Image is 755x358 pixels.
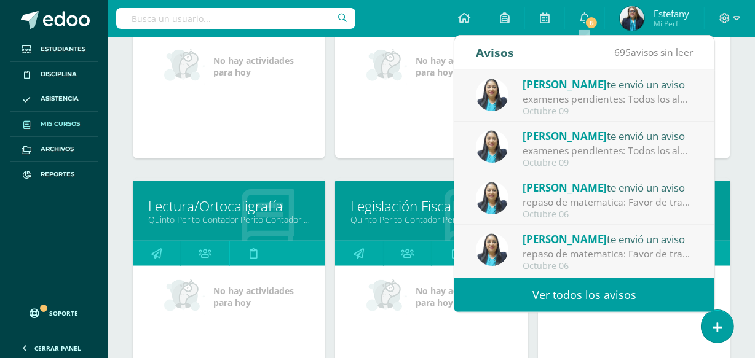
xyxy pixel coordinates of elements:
span: 695 [614,45,631,59]
span: Archivos [41,144,74,154]
div: te envió un aviso [523,76,694,92]
span: Estefany [654,7,689,20]
div: repaso de matematica: Favor de traer su material de matemática, realizarán un repaso en el primer... [523,195,694,209]
span: No hay actividades para hoy [416,285,496,308]
span: [PERSON_NAME] [523,232,607,246]
div: examenes pendientes: Todos los alumnos que tienen exámenes pendientes, deben presentarse ,mañana ... [523,144,694,158]
span: No hay actividades para hoy [416,55,496,78]
a: Archivos [10,137,98,162]
img: no_activities_small.png [164,278,205,315]
span: [PERSON_NAME] [523,181,607,195]
a: Estudiantes [10,37,98,62]
a: Lectura/Ortocaligrafía [148,197,310,216]
img: 49168807a2b8cca0ef2119beca2bd5ad.png [476,79,508,111]
img: no_activities_small.png [164,48,205,85]
span: Estudiantes [41,44,85,54]
span: [PERSON_NAME] [523,77,607,91]
span: Mis cursos [41,119,80,129]
div: te envió un aviso [523,128,694,144]
img: no_activities_small.png [366,278,407,315]
a: Asistencia [10,87,98,112]
span: Disciplina [41,69,77,79]
input: Busca un usuario... [116,8,355,29]
div: examenes pendientes: Todos los alumnos que tienen exámenes pendientes, deben presentarse ,mañana ... [523,92,694,106]
span: avisos sin leer [614,45,693,59]
div: Avisos [476,36,514,69]
div: Octubre 06 [523,209,694,220]
a: Soporte [15,297,93,327]
img: 49168807a2b8cca0ef2119beca2bd5ad.png [476,233,508,266]
img: 604d14b7da55f637b7858b7dff180993.png [620,6,644,31]
a: Quinto Perito Contador Perito Contador "A" [350,214,512,225]
span: No hay actividades para hoy [213,285,294,308]
a: Ver todos los avisos [454,278,714,312]
a: Mis cursos [10,112,98,137]
div: te envió un aviso [523,231,694,247]
span: [PERSON_NAME] [523,129,607,143]
div: repaso de matematica: Favor de traer su material de matemática, realizarán un repaso en el primer... [523,247,694,261]
a: Disciplina [10,62,98,87]
span: Cerrar panel [34,344,81,352]
span: Reportes [41,169,74,179]
img: 49168807a2b8cca0ef2119beca2bd5ad.png [476,182,508,214]
div: Octubre 09 [523,158,694,168]
span: Asistencia [41,94,79,104]
span: 6 [585,16,598,29]
img: 49168807a2b8cca0ef2119beca2bd5ad.png [476,130,508,163]
div: Octubre 06 [523,261,694,271]
span: Soporte [50,309,79,317]
a: Legislación Fiscal y Aduanal [350,197,512,216]
span: Mi Perfil [654,18,689,29]
a: Quinto Perito Contador Perito Contador "A" [148,214,310,225]
span: No hay actividades para hoy [213,55,294,78]
img: no_activities_small.png [366,48,407,85]
div: Octubre 09 [523,106,694,117]
a: Reportes [10,162,98,187]
div: te envió un aviso [523,179,694,195]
